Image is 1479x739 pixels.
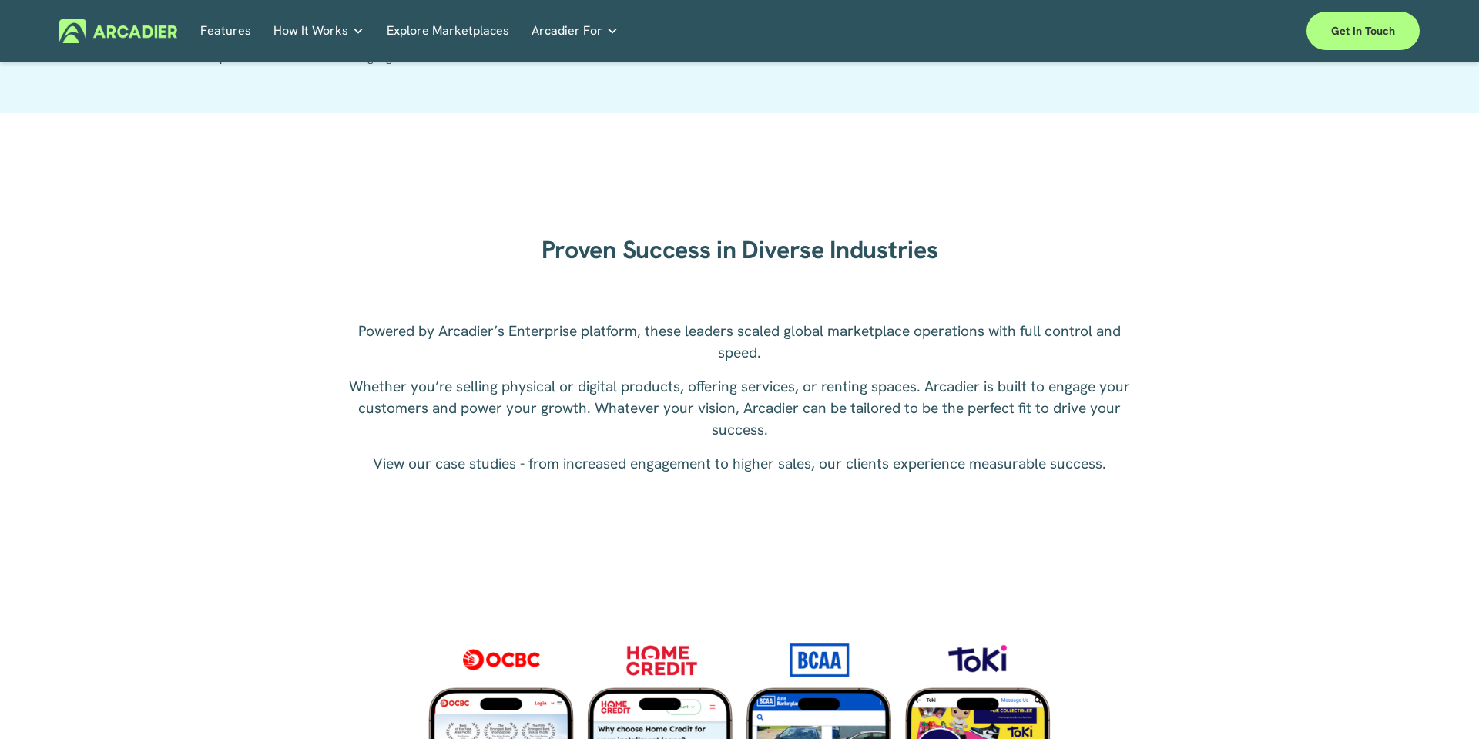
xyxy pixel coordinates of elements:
img: Arcadier [59,19,177,43]
strong: Proven Success in Diverse Industries [542,233,937,266]
a: Explore Marketplaces [387,19,509,43]
span: How It Works [273,20,348,42]
a: Get in touch [1306,12,1420,50]
span: Arcadier For [532,20,602,42]
p: Whether you’re selling physical or digital products, offering services, or renting spaces. Arcadi... [339,376,1140,441]
p: Powered by Arcadier’s Enterprise platform, these leaders scaled global marketplace operations wit... [339,321,1140,364]
a: Features [200,19,251,43]
a: folder dropdown [532,19,619,43]
a: folder dropdown [273,19,364,43]
p: View our case studies - from increased engagement to higher sales, our clients experience measura... [339,453,1140,475]
div: Sohbet Aracı [1402,665,1479,739]
iframe: Chat Widget [1402,665,1479,739]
